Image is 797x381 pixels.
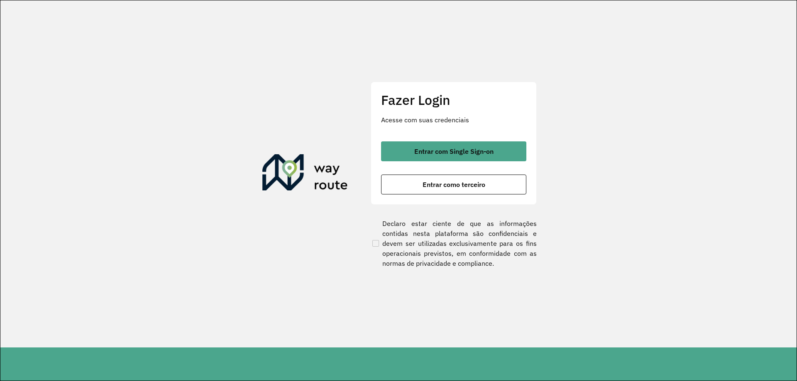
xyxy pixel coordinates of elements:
span: Entrar como terceiro [423,181,485,188]
img: Roteirizador AmbevTech [262,154,348,194]
h2: Fazer Login [381,92,526,108]
button: button [381,175,526,194]
p: Acesse com suas credenciais [381,115,526,125]
span: Entrar com Single Sign-on [414,148,494,155]
button: button [381,141,526,161]
label: Declaro estar ciente de que as informações contidas nesta plataforma são confidenciais e devem se... [371,218,537,268]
